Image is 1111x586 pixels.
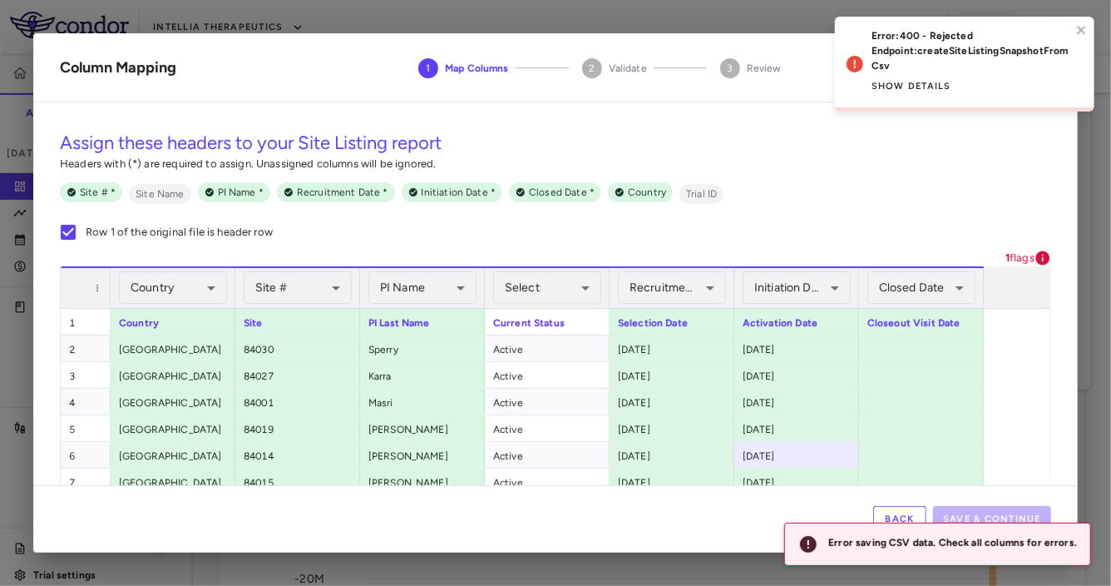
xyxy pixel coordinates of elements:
[734,309,859,335] div: Activation Date
[485,442,610,468] div: Active
[485,362,610,388] div: Active
[244,271,352,304] div: Site #
[111,362,235,388] div: [GEOGRAPHIC_DATA]
[111,389,235,415] div: [GEOGRAPHIC_DATA]
[61,469,111,494] div: 7
[505,281,540,295] span: Select
[867,271,975,304] div: Closed Date
[485,415,610,441] div: Active
[485,389,610,415] div: Active
[61,335,111,361] div: 2
[360,415,485,441] div: [PERSON_NAME]
[872,73,951,100] button: Show details
[61,415,111,441] div: 5
[859,309,984,335] div: Closeout Visit Date
[734,362,859,388] div: [DATE]
[734,415,859,441] div: [DATE]
[873,506,926,533] button: Back
[235,362,360,388] div: 84027
[360,389,485,415] div: Masri
[405,38,522,98] button: Map Columns
[111,469,235,494] div: [GEOGRAPHIC_DATA]
[61,362,111,388] div: 3
[61,442,111,468] div: 6
[360,362,485,388] div: Karra
[235,469,360,494] div: 84015
[360,442,485,468] div: [PERSON_NAME]
[290,185,395,200] span: Recruitment Date *
[734,442,859,468] div: [DATE]
[610,309,734,335] div: Selection Date
[734,389,859,415] div: [DATE]
[610,415,734,441] div: [DATE]
[60,57,176,79] div: Column Mapping
[1005,251,1034,266] p: flags
[485,469,610,494] div: Active
[111,309,235,335] div: Country
[360,469,485,494] div: [PERSON_NAME]
[73,185,122,200] span: Site # *
[872,28,1071,43] p: Error: 400 - Rejected
[610,389,734,415] div: [DATE]
[368,271,476,304] div: PI Name
[610,335,734,361] div: [DATE]
[129,186,190,201] span: Site Name
[618,271,726,304] div: Recruitment Date
[60,156,1051,171] p: Headers with (*) are required to assign. Unassigned columns will be ignored.
[427,62,431,74] text: 1
[235,442,360,468] div: 84014
[235,415,360,441] div: 84019
[485,335,610,361] div: Active
[828,529,1077,560] div: Error saving CSV data. Check all columns for errors.
[610,442,734,468] div: [DATE]
[235,335,360,361] div: 84030
[610,362,734,388] div: [DATE]
[111,442,235,468] div: [GEOGRAPHIC_DATA]
[610,469,734,494] div: [DATE]
[61,389,111,415] div: 4
[119,271,227,304] div: Country
[111,335,235,361] div: [GEOGRAPHIC_DATA]
[1005,251,1010,264] b: 1
[360,309,485,335] div: PI Last Name
[211,185,270,200] span: PI Name *
[522,185,601,200] span: Closed Date *
[60,129,1051,156] h5: Assign these headers to your Site Listing report
[734,469,859,494] div: [DATE]
[61,309,111,335] div: 1
[485,309,610,335] div: Current Status
[111,415,235,441] div: [GEOGRAPHIC_DATA]
[1076,23,1088,40] button: close
[679,186,723,201] span: Trial ID
[235,309,360,335] div: Site
[415,185,503,200] span: Initiation Date *
[872,43,1071,73] p: Endpoint: createSiteListingSnapshotFromCsv
[86,225,273,240] p: Row 1 of the original file is header row
[235,389,360,415] div: 84001
[445,61,509,76] span: Map Columns
[360,335,485,361] div: Sperry
[743,271,851,304] div: Initiation Date
[734,335,859,361] div: [DATE]
[621,185,673,200] span: Country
